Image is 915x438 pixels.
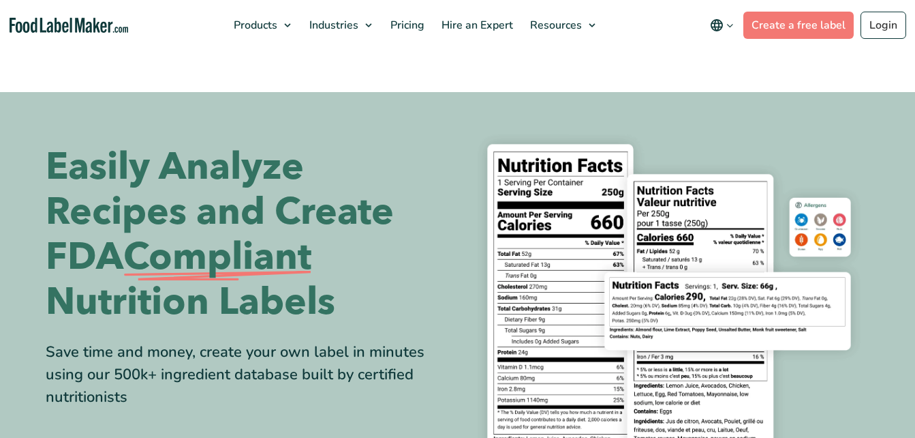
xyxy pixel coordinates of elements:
a: Login [860,12,906,39]
span: Compliant [123,235,311,280]
span: Hire an Expert [437,18,514,33]
a: Create a free label [743,12,854,39]
div: Save time and money, create your own label in minutes using our 500k+ ingredient database built b... [46,341,448,409]
span: Industries [305,18,360,33]
span: Resources [526,18,583,33]
span: Products [230,18,279,33]
span: Pricing [386,18,426,33]
h1: Easily Analyze Recipes and Create FDA Nutrition Labels [46,145,448,325]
